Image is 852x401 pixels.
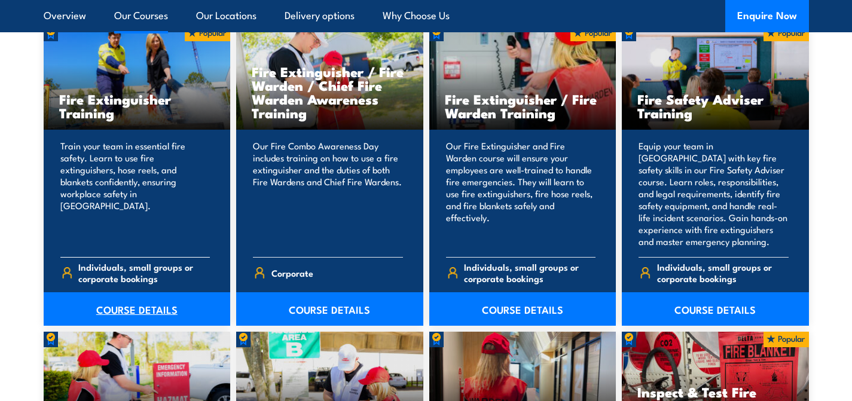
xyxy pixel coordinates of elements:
[236,292,423,326] a: COURSE DETAILS
[271,264,313,282] span: Corporate
[622,292,809,326] a: COURSE DETAILS
[446,140,596,247] p: Our Fire Extinguisher and Fire Warden course will ensure your employees are well-trained to handl...
[44,292,231,326] a: COURSE DETAILS
[657,261,789,284] span: Individuals, small groups or corporate bookings
[464,261,596,284] span: Individuals, small groups or corporate bookings
[78,261,210,284] span: Individuals, small groups or corporate bookings
[429,292,616,326] a: COURSE DETAILS
[445,92,601,120] h3: Fire Extinguisher / Fire Warden Training
[59,92,215,120] h3: Fire Extinguisher Training
[637,92,793,120] h3: Fire Safety Adviser Training
[639,140,789,247] p: Equip your team in [GEOGRAPHIC_DATA] with key fire safety skills in our Fire Safety Adviser cours...
[60,140,210,247] p: Train your team in essential fire safety. Learn to use fire extinguishers, hose reels, and blanke...
[253,140,403,247] p: Our Fire Combo Awareness Day includes training on how to use a fire extinguisher and the duties o...
[252,65,408,120] h3: Fire Extinguisher / Fire Warden / Chief Fire Warden Awareness Training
